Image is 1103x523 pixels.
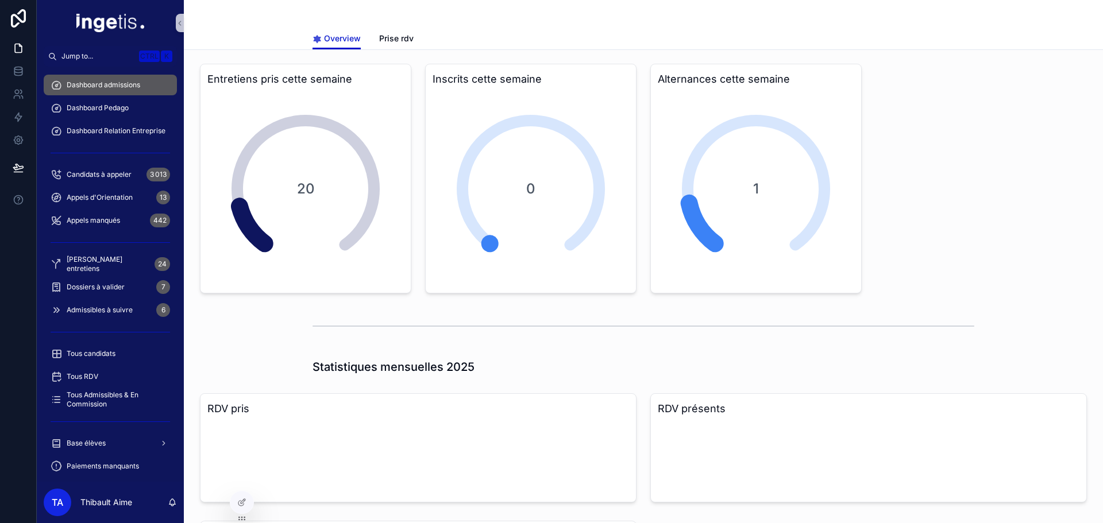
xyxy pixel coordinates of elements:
a: Dossiers à valider7 [44,277,177,297]
div: 24 [155,257,170,271]
span: Dashboard admissions [67,80,140,90]
span: Admissibles à suivre [67,305,133,315]
span: Prise rdv [379,33,414,44]
a: Tous RDV [44,366,177,387]
span: Tous Admissibles & En Commission [67,390,165,409]
span: Candidats à appeler [67,170,132,179]
a: [PERSON_NAME] entretiens24 [44,254,177,274]
h3: Entretiens pris cette semaine [207,71,404,87]
span: Jump to... [61,52,134,61]
img: App logo [76,14,144,32]
a: Tous Admissibles & En Commission [44,389,177,410]
span: Ctrl [139,51,160,62]
a: Appels manqués442 [44,210,177,231]
span: 20 [297,180,315,198]
span: TA [52,495,63,509]
span: Base élèves [67,439,106,448]
a: Dashboard Relation Entreprise [44,121,177,141]
span: [PERSON_NAME] entretiens [67,255,150,273]
a: Prise rdv [379,28,414,51]
h3: Inscrits cette semaine [433,71,629,87]
h3: RDV pris [207,401,629,417]
span: Overview [324,33,361,44]
a: Overview [313,28,361,50]
span: 0 [526,180,535,198]
div: 7 [156,280,170,294]
span: Dossiers à valider [67,282,125,292]
a: Admissibles à suivre6 [44,300,177,320]
span: Dashboard Relation Entreprise [67,126,165,135]
a: Base élèves [44,433,177,454]
button: Jump to...CtrlK [44,46,177,67]
span: Tous candidats [67,349,115,358]
a: Tous candidats [44,343,177,364]
h1: Statistiques mensuelles 2025 [313,359,475,375]
div: 3 013 [146,168,170,181]
span: 1 [753,180,759,198]
span: Tous RDV [67,372,98,381]
a: Appels d'Orientation13 [44,187,177,208]
p: Thibault Aime [80,497,132,508]
div: 442 [150,214,170,227]
span: Appels d'Orientation [67,193,133,202]
div: 6 [156,303,170,317]
span: Appels manqués [67,216,120,225]
div: 13 [156,191,170,204]
h3: Alternances cette semaine [658,71,854,87]
span: Paiements manquants [67,462,139,471]
div: scrollable content [37,67,184,482]
a: Dashboard admissions [44,75,177,95]
a: Paiements manquants [44,456,177,476]
span: Dashboard Pedago [67,103,129,113]
h3: RDV présents [658,401,1079,417]
a: Candidats à appeler3 013 [44,164,177,185]
a: Dashboard Pedago [44,98,177,118]
span: K [162,52,171,61]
